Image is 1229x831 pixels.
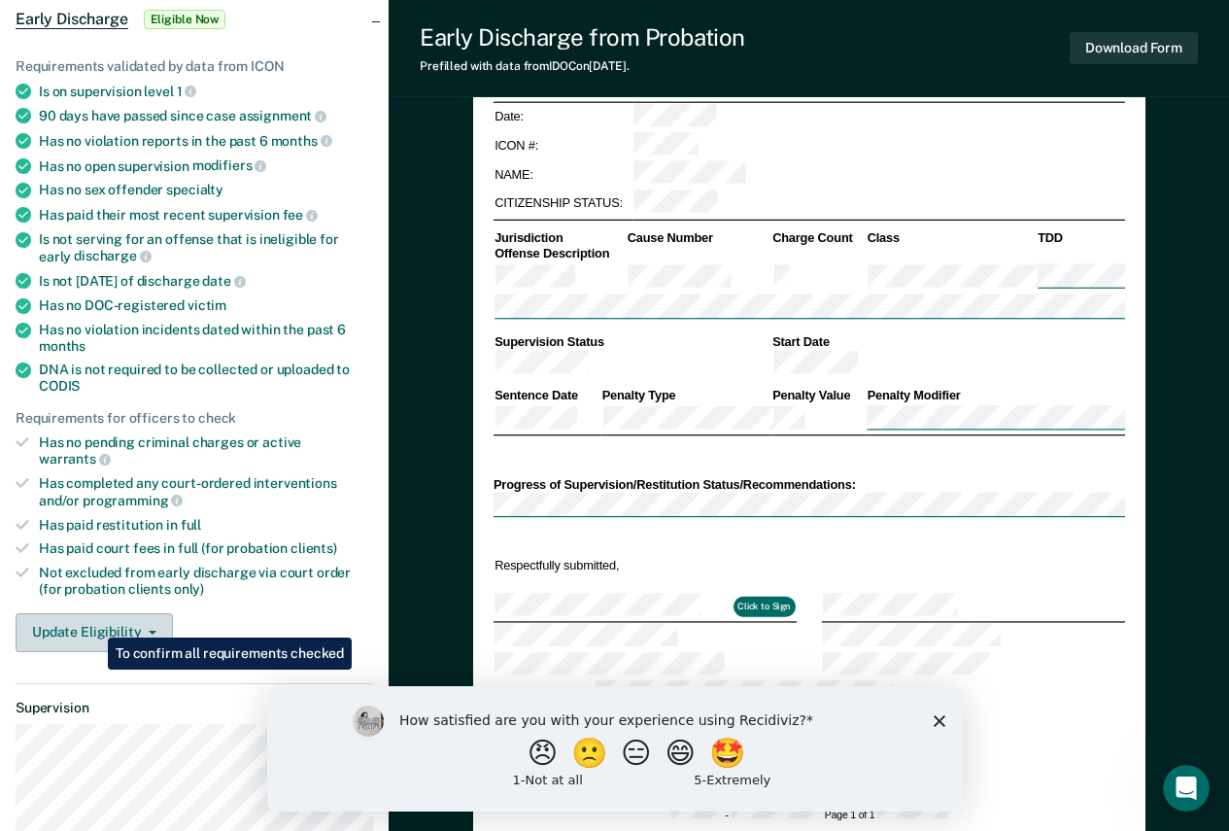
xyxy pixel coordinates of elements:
span: programming [83,493,183,508]
td: Date: [493,102,632,131]
th: Penalty Type [600,388,771,404]
span: Eligible Now [144,10,226,29]
span: modifiers [192,157,267,173]
button: Download Form [1070,32,1198,64]
span: 1 [177,84,197,99]
td: Region/Work Unit: Distribution: Judge, County Attorney, File // Parolee, File [493,679,1124,724]
span: months [39,338,85,354]
div: Has paid their most recent supervision [39,206,373,224]
div: Has no open supervision [39,157,373,175]
span: fee [283,207,318,223]
th: Jurisdiction [493,230,626,247]
th: Supervision Status [493,333,770,350]
span: Early Discharge [16,10,128,29]
div: Is not [DATE] of discharge [39,272,373,290]
th: TDD [1036,230,1124,247]
td: NAME: [493,160,632,190]
td: ICON #: [493,131,632,160]
th: Class [866,230,1037,247]
div: Has paid court fees in full (for probation [39,540,373,557]
th: Charge Count [770,230,865,247]
dt: Supervision [16,700,373,716]
span: specialty [166,182,223,197]
div: Has no pending criminal charges or active [39,434,373,467]
div: Has no violation incidents dated within the past 6 [39,322,373,355]
th: Start Date [770,333,1124,350]
div: Prefilled with data from IDOC on [DATE] . [420,59,745,73]
span: discharge [74,248,152,263]
span: assignment [239,108,326,123]
button: Click to Sign [733,597,795,616]
div: Early Discharge from Probation [420,23,745,52]
div: Progress of Supervision/Restitution Status/Recommendations: [493,476,1124,493]
th: Offense Description [493,246,626,262]
div: Has no violation reports in the past 6 [39,132,373,150]
th: Cause Number [626,230,770,247]
div: DNA is not required to be collected or uploaded to [39,362,373,395]
div: Has no DOC-registered [39,297,373,314]
button: Update Eligibility [16,613,173,652]
div: Is on supervision level [39,83,373,100]
span: only) [174,581,204,597]
th: Sentence Date [493,388,600,404]
div: Has no sex offender [39,182,373,198]
div: Requirements validated by data from ICON [16,58,373,75]
span: CODIS [39,378,80,394]
div: Not excluded from early discharge via court order (for probation clients [39,565,373,598]
th: Penalty Modifier [866,388,1125,404]
th: Penalty Value [770,388,865,404]
div: Requirements for officers to check [16,410,373,427]
span: full [181,517,201,533]
td: CITIZENSHIP STATUS: [493,189,632,218]
div: Has paid restitution in [39,517,373,534]
iframe: Intercom live chat [1163,765,1210,812]
div: 90 days have passed since case [39,107,373,124]
span: date [202,273,245,289]
span: warrants [39,451,111,467]
span: clients) [290,540,337,556]
iframe: Survey by Kim from Recidiviz [267,686,963,812]
span: victim [188,297,226,313]
td: Respectfully submitted, [493,556,796,574]
div: Has completed any court-ordered interventions and/or [39,475,373,508]
span: months [271,133,332,149]
div: Is not serving for an offense that is ineligible for early [39,231,373,264]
